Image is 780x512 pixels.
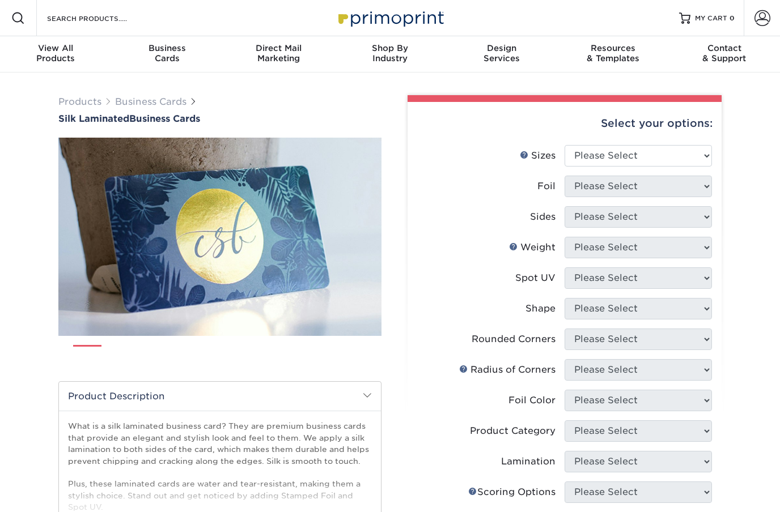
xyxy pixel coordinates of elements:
[668,43,780,53] span: Contact
[509,241,556,254] div: Weight
[58,113,381,124] a: Silk LaminatedBusiness Cards
[58,75,381,398] img: Silk Laminated 01
[668,43,780,63] div: & Support
[112,43,223,53] span: Business
[225,340,253,369] img: Business Cards 05
[446,36,557,72] a: DesignServices
[334,43,446,63] div: Industry
[115,96,186,107] a: Business Cards
[223,43,334,63] div: Marketing
[187,340,215,369] img: Business Cards 04
[557,43,669,53] span: Resources
[112,36,223,72] a: BusinessCards
[525,302,556,315] div: Shape
[73,341,101,369] img: Business Cards 01
[58,96,101,107] a: Products
[58,113,381,124] h1: Business Cards
[446,43,557,63] div: Services
[446,43,557,53] span: Design
[472,332,556,346] div: Rounded Corners
[417,102,713,145] div: Select your options:
[334,43,446,53] span: Shop By
[668,36,780,72] a: Contact& Support
[339,340,367,369] img: Business Cards 08
[301,340,329,369] img: Business Cards 07
[695,14,727,23] span: MY CART
[223,43,334,53] span: Direct Mail
[730,14,735,22] span: 0
[515,271,556,285] div: Spot UV
[58,113,129,124] span: Silk Laminated
[112,43,223,63] div: Cards
[530,210,556,224] div: Sides
[459,363,556,377] div: Radius of Corners
[263,340,291,369] img: Business Cards 06
[59,382,381,411] h2: Product Description
[468,485,556,499] div: Scoring Options
[520,149,556,163] div: Sizes
[557,43,669,63] div: & Templates
[508,394,556,407] div: Foil Color
[537,180,556,193] div: Foil
[111,340,139,369] img: Business Cards 02
[333,6,447,30] img: Primoprint
[470,424,556,438] div: Product Category
[334,36,446,72] a: Shop ByIndustry
[501,455,556,468] div: Lamination
[46,11,156,25] input: SEARCH PRODUCTS.....
[557,36,669,72] a: Resources& Templates
[223,36,334,72] a: Direct MailMarketing
[149,340,177,369] img: Business Cards 03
